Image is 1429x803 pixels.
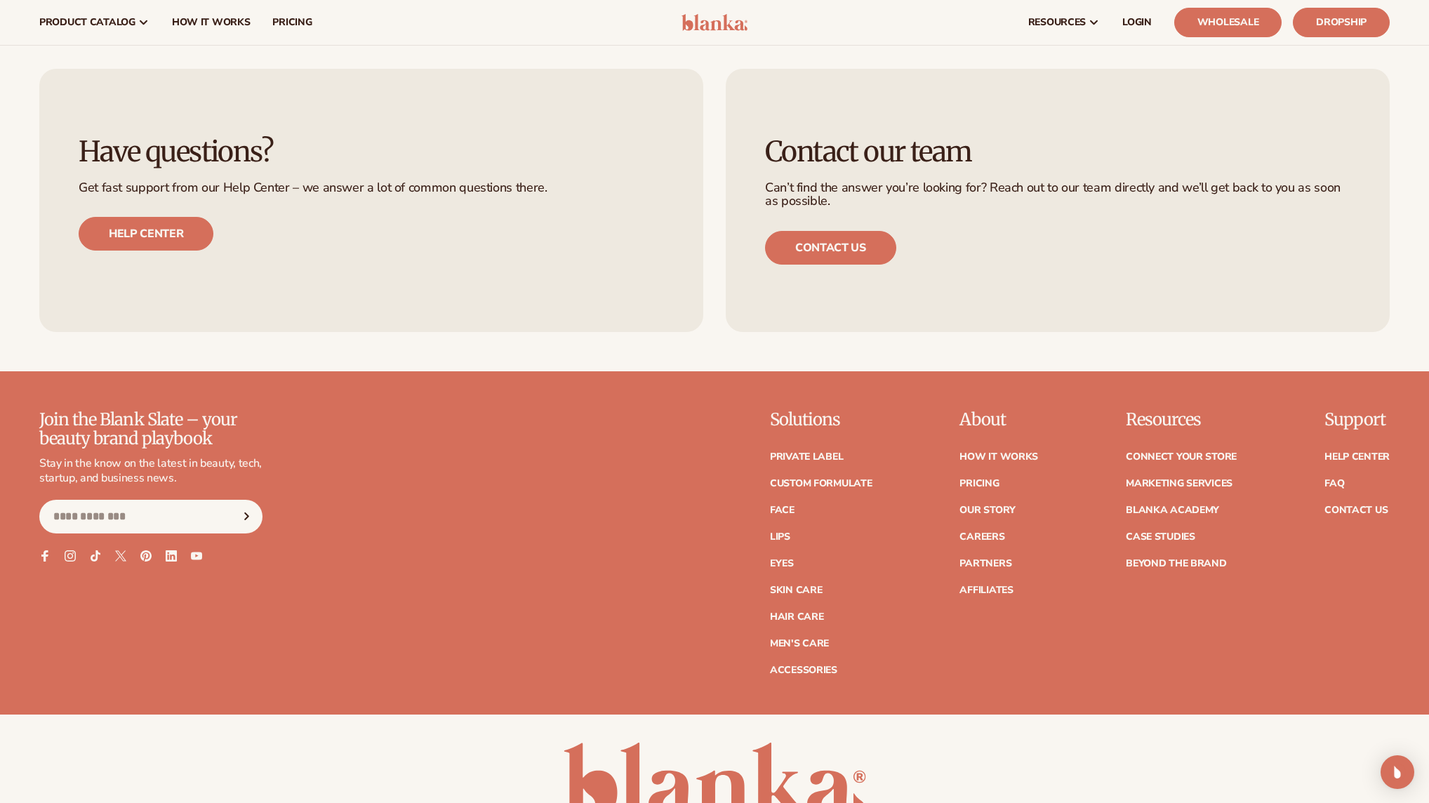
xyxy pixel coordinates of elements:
a: Marketing services [1126,479,1232,489]
span: LOGIN [1122,17,1152,28]
a: Contact us [765,231,896,265]
img: logo [682,14,748,31]
a: Contact Us [1324,505,1388,515]
a: Help Center [1324,452,1390,462]
a: Help center [79,217,213,251]
span: resources [1028,17,1086,28]
a: Eyes [770,559,794,569]
span: How It Works [172,17,251,28]
p: About [959,411,1038,429]
a: Skin Care [770,585,822,595]
p: Solutions [770,411,872,429]
a: Hair Care [770,612,823,622]
span: product catalog [39,17,135,28]
a: Our Story [959,505,1015,515]
a: Accessories [770,665,837,675]
p: Can’t find the answer you’re looking for? Reach out to our team directly and we’ll get back to yo... [765,181,1350,209]
a: Men's Care [770,639,829,649]
a: Lips [770,532,790,542]
a: Custom formulate [770,479,872,489]
a: Pricing [959,479,999,489]
h3: Contact our team [765,136,1350,167]
a: Wholesale [1174,8,1282,37]
a: Private label [770,452,843,462]
h3: Have questions? [79,136,664,167]
a: Partners [959,559,1011,569]
p: Get fast support from our Help Center – we answer a lot of common questions there. [79,181,664,195]
span: pricing [272,17,312,28]
p: Resources [1126,411,1237,429]
a: Beyond the brand [1126,559,1227,569]
a: How It Works [959,452,1038,462]
p: Stay in the know on the latest in beauty, tech, startup, and business news. [39,456,262,486]
p: Support [1324,411,1390,429]
div: Open Intercom Messenger [1381,755,1414,789]
a: Careers [959,532,1004,542]
a: FAQ [1324,479,1344,489]
button: Subscribe [231,500,262,533]
a: Dropship [1293,8,1390,37]
a: Affiliates [959,585,1013,595]
p: Join the Blank Slate – your beauty brand playbook [39,411,262,448]
a: Blanka Academy [1126,505,1219,515]
a: Case Studies [1126,532,1195,542]
a: Connect your store [1126,452,1237,462]
a: Face [770,505,795,515]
